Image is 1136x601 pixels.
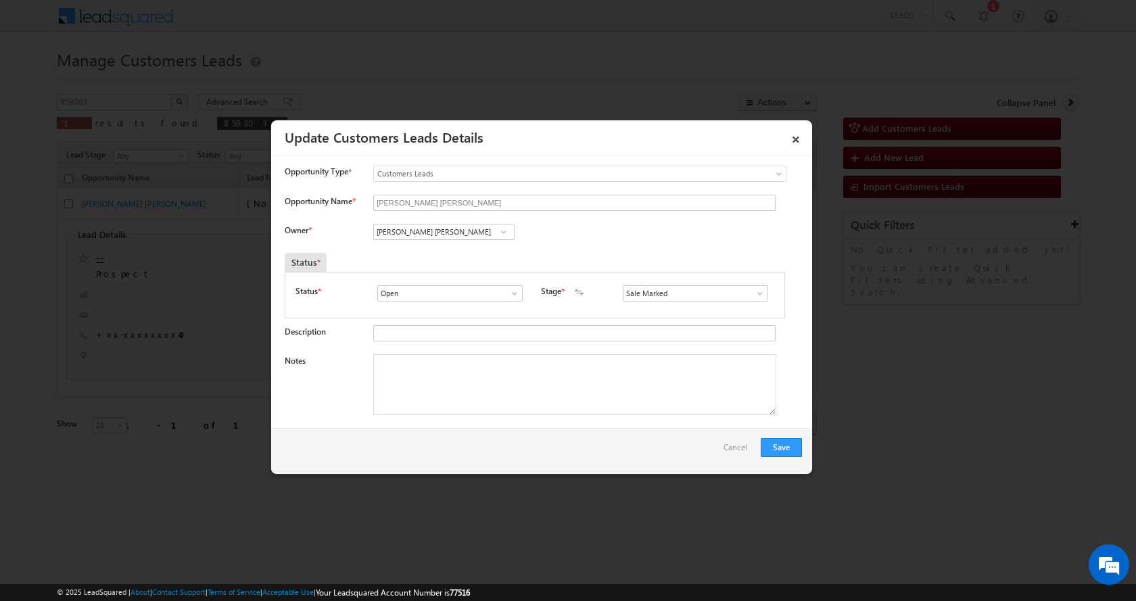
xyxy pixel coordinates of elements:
[373,224,515,240] input: Type to Search
[285,127,483,146] a: Update Customers Leads Details
[450,587,470,598] span: 77516
[285,327,326,337] label: Description
[198,416,245,435] em: Submit
[285,225,311,235] label: Owner
[623,285,768,302] input: Type to Search
[541,285,561,297] label: Stage
[316,587,470,598] span: Your Leadsquared Account Number is
[285,356,306,366] label: Notes
[208,587,260,596] a: Terms of Service
[285,253,327,272] div: Status
[495,225,512,239] a: Show All Items
[57,586,470,599] span: © 2025 LeadSquared | | | | |
[377,285,523,302] input: Type to Search
[131,587,150,596] a: About
[784,125,807,149] a: ×
[285,166,348,178] span: Opportunity Type
[222,7,254,39] div: Minimize live chat window
[295,285,318,297] label: Status
[152,587,206,596] a: Contact Support
[262,587,314,596] a: Acceptable Use
[23,71,57,89] img: d_60004797649_company_0_60004797649
[502,287,519,300] a: Show All Items
[748,287,765,300] a: Show All Items
[374,168,731,180] span: Customers Leads
[70,71,227,89] div: Leave a message
[18,125,247,405] textarea: Type your message and click 'Submit'
[373,166,786,182] a: Customers Leads
[724,438,754,464] a: Cancel
[761,438,802,457] button: Save
[285,196,355,206] label: Opportunity Name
